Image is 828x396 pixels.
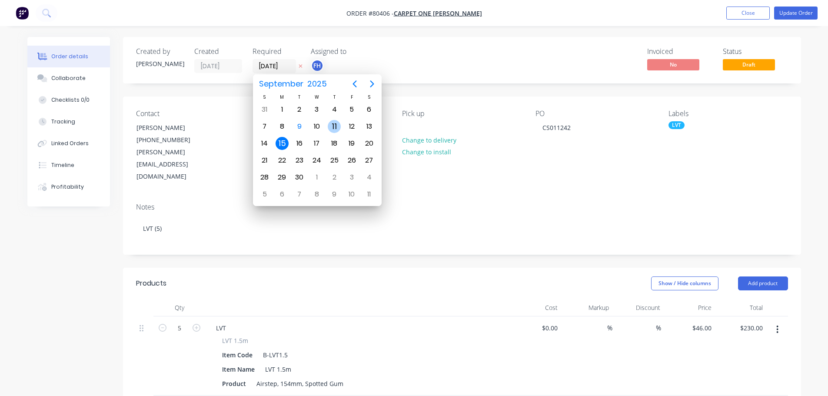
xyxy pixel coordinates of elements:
[257,76,306,92] span: September
[293,171,306,184] div: Tuesday, September 30, 2025
[668,121,685,129] div: LVT
[723,47,788,56] div: Status
[222,336,248,345] span: LVT 1.5m
[293,154,306,167] div: Tuesday, September 23, 2025
[394,9,482,17] a: Carpet One [PERSON_NAME]
[310,171,323,184] div: Wednesday, October 1, 2025
[607,323,612,333] span: %
[258,120,271,133] div: Sunday, September 7, 2025
[664,299,715,316] div: Price
[346,75,363,93] button: Previous page
[258,154,271,167] div: Sunday, September 21, 2025
[647,47,712,56] div: Invoiced
[136,59,184,68] div: [PERSON_NAME]
[254,76,333,92] button: September2025
[656,323,661,333] span: %
[510,299,561,316] div: Cost
[328,188,341,201] div: Thursday, October 9, 2025
[16,7,29,20] img: Factory
[136,146,209,183] div: [PERSON_NAME][EMAIL_ADDRESS][DOMAIN_NAME]
[258,188,271,201] div: Sunday, October 5, 2025
[328,137,341,150] div: Thursday, September 18, 2025
[345,137,358,150] div: Friday, September 19, 2025
[276,120,289,133] div: Monday, September 8, 2025
[293,137,306,150] div: Tuesday, September 16, 2025
[136,134,209,146] div: [PHONE_NUMBER]
[345,188,358,201] div: Friday, October 10, 2025
[726,7,770,20] button: Close
[723,59,775,70] span: Draft
[51,140,89,147] div: Linked Orders
[51,96,90,104] div: Checklists 0/0
[310,154,323,167] div: Wednesday, September 24, 2025
[27,154,110,176] button: Timeline
[27,111,110,133] button: Tracking
[402,110,521,118] div: Pick up
[345,154,358,167] div: Friday, September 26, 2025
[27,46,110,67] button: Order details
[343,93,360,101] div: F
[362,188,376,201] div: Saturday, October 11, 2025
[219,377,249,390] div: Product
[308,93,326,101] div: W
[345,120,358,133] div: Friday, September 12, 2025
[276,154,289,167] div: Monday, September 22, 2025
[310,137,323,150] div: Wednesday, September 17, 2025
[276,188,289,201] div: Monday, October 6, 2025
[328,154,341,167] div: Thursday, September 25, 2025
[253,47,300,56] div: Required
[362,103,376,116] div: Saturday, September 6, 2025
[311,47,398,56] div: Assigned to
[362,137,376,150] div: Saturday, September 20, 2025
[345,171,358,184] div: Friday, October 3, 2025
[219,349,256,361] div: Item Code
[397,146,456,158] button: Change to install
[612,299,664,316] div: Discount
[362,154,376,167] div: Saturday, September 27, 2025
[346,9,394,17] span: Order #80406 -
[27,89,110,111] button: Checklists 0/0
[310,188,323,201] div: Wednesday, October 8, 2025
[306,76,329,92] span: 2025
[326,93,343,101] div: T
[328,171,341,184] div: Thursday, October 2, 2025
[293,120,306,133] div: Today, Tuesday, September 9, 2025
[259,349,291,361] div: B-LVT1.5
[276,137,289,150] div: Monday, September 15, 2025
[258,137,271,150] div: Sunday, September 14, 2025
[310,120,323,133] div: Wednesday, September 10, 2025
[129,121,216,183] div: [PERSON_NAME][PHONE_NUMBER][PERSON_NAME][EMAIL_ADDRESS][DOMAIN_NAME]
[561,299,612,316] div: Markup
[258,103,271,116] div: Sunday, August 31, 2025
[362,171,376,184] div: Saturday, October 4, 2025
[651,276,718,290] button: Show / Hide columns
[293,188,306,201] div: Tuesday, October 7, 2025
[136,110,255,118] div: Contact
[51,183,84,191] div: Profitability
[774,7,818,20] button: Update Order
[51,74,86,82] div: Collaborate
[136,47,184,56] div: Created by
[715,299,766,316] div: Total
[258,171,271,184] div: Sunday, September 28, 2025
[27,176,110,198] button: Profitability
[136,203,788,211] div: Notes
[738,276,788,290] button: Add product
[276,171,289,184] div: Monday, September 29, 2025
[136,215,788,242] div: LVT (5)
[51,161,74,169] div: Timeline
[363,75,381,93] button: Next page
[362,120,376,133] div: Saturday, September 13, 2025
[262,363,295,376] div: LVT 1.5m
[27,67,110,89] button: Collaborate
[51,118,75,126] div: Tracking
[136,278,166,289] div: Products
[194,47,242,56] div: Created
[276,103,289,116] div: Monday, September 1, 2025
[397,134,461,146] button: Change to delivery
[291,93,308,101] div: T
[311,59,324,72] button: FH
[51,53,88,60] div: Order details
